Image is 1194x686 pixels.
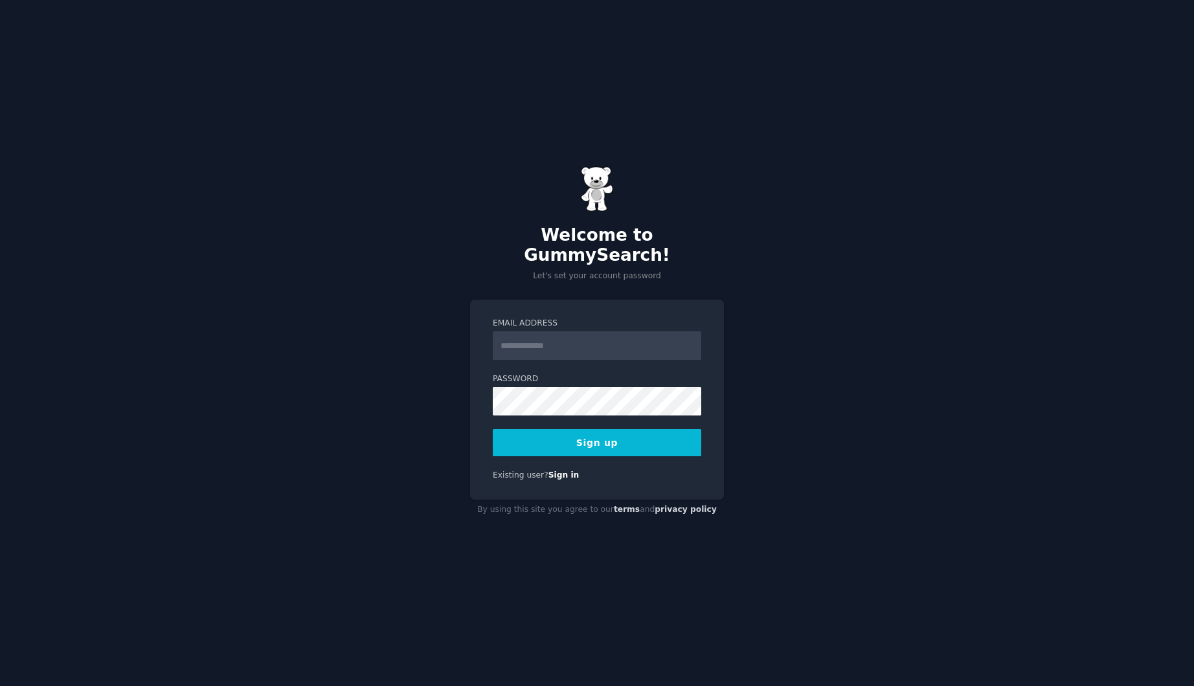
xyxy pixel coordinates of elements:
span: Existing user? [493,470,548,480]
button: Sign up [493,429,701,456]
a: Sign in [548,470,580,480]
label: Password [493,373,701,385]
a: terms [614,505,640,514]
img: Gummy Bear [581,166,613,212]
p: Let's set your account password [470,271,724,282]
label: Email Address [493,318,701,329]
div: By using this site you agree to our and [470,500,724,520]
h2: Welcome to GummySearch! [470,225,724,266]
a: privacy policy [655,505,717,514]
